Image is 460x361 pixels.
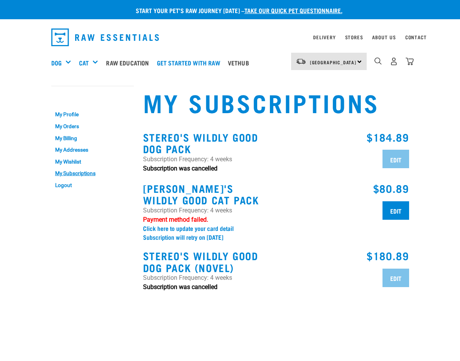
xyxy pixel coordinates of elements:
p: Subscription will retry on [DATE] [143,234,271,241]
a: My Account [51,94,89,97]
a: take our quick pet questionnaire. [244,8,342,12]
img: Raw Essentials Logo [51,28,159,46]
a: Logout [51,179,134,191]
a: Cat [79,58,89,67]
h3: $180.89 [281,250,409,262]
h1: My Subscriptions [143,88,409,116]
nav: dropdown navigation [45,25,415,49]
h3: $80.89 [281,182,409,194]
a: Contact [405,36,427,38]
input: Edit [382,201,409,220]
a: My Subscriptions [51,168,134,180]
img: home-icon-1@2x.png [374,57,382,65]
a: About Us [372,36,396,38]
a: Dog [51,58,62,67]
a: Delivery [313,36,335,38]
input: Edit [382,150,409,168]
p: Subscription Frequency: 4 weeks [143,206,271,215]
h3: Stereo's Wildly Good Dog Pack (Novel) [143,250,271,273]
p: Subscription Frequency: 4 weeks [143,273,271,282]
a: My Addresses [51,144,134,156]
h3: [PERSON_NAME]'s Wildly Good Cat Pack [143,182,271,206]
img: home-icon@2x.png [406,57,414,65]
p: Subscription was cancelled [143,282,271,292]
p: Subscription was cancelled [143,164,271,173]
a: My Wishlist [51,156,134,168]
a: Click here to update your card detail [143,226,234,230]
a: My Orders [51,120,134,132]
img: user.png [390,57,398,65]
a: Raw Education [104,47,155,78]
h3: Stereo's Wildly Good Dog Pack [143,131,271,155]
img: van-moving.png [296,58,306,65]
a: My Profile [51,109,134,121]
a: Vethub [226,47,255,78]
span: [GEOGRAPHIC_DATA] [310,61,357,64]
a: My Billing [51,132,134,144]
a: Stores [345,36,363,38]
p: Subscription Frequency: 4 weeks [143,155,271,164]
h3: $184.89 [281,131,409,143]
a: Get started with Raw [155,47,226,78]
p: Payment method failed. [143,215,271,224]
input: Edit [382,269,409,287]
